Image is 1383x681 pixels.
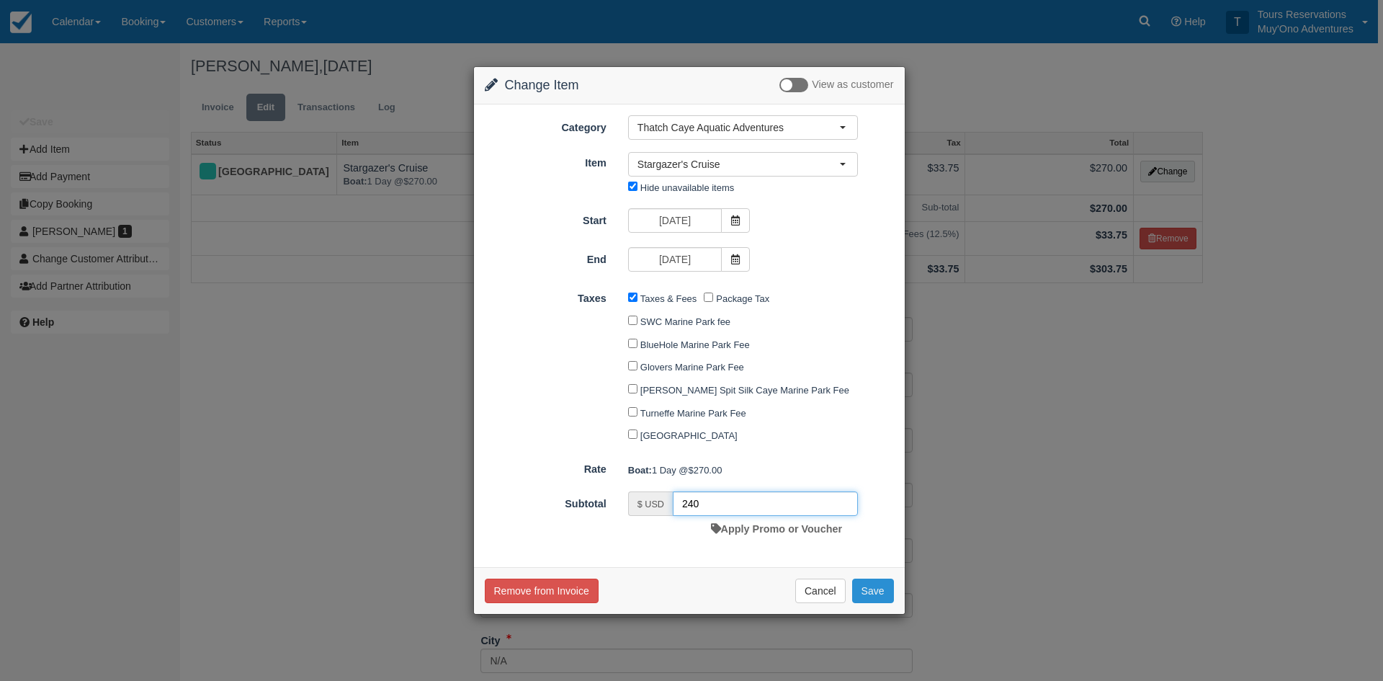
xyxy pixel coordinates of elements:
button: Cancel [795,579,846,603]
label: Glovers Marine Park Fee [640,362,744,373]
label: Rate [474,457,617,477]
strong: Boat [628,465,652,476]
label: Subtotal [474,491,617,512]
label: BlueHole Marine Park Fee [640,339,750,350]
label: [GEOGRAPHIC_DATA] [640,430,738,441]
label: Taxes & Fees [640,293,697,304]
button: Remove from Invoice [485,579,599,603]
button: Save [852,579,894,603]
label: Taxes [474,286,617,306]
label: End [474,247,617,267]
label: Package Tax [716,293,769,304]
button: Thatch Caye Aquatic Adventures [628,115,858,140]
label: Item [474,151,617,171]
span: Stargazer's Cruise [637,157,839,172]
small: $ USD [637,499,664,509]
label: [PERSON_NAME] Spit Silk Caye Marine Park Fee [640,385,849,396]
label: Start [474,208,617,228]
span: Thatch Caye Aquatic Adventures [637,120,839,135]
label: Turneffe Marine Park Fee [640,408,746,419]
span: Change Item [505,78,579,92]
div: 1 Day @ [617,458,905,482]
span: View as customer [812,79,893,91]
label: SWC Marine Park fee [640,316,730,327]
button: Stargazer's Cruise [628,152,858,177]
a: Apply Promo or Voucher [711,523,842,535]
span: $270.00 [689,465,722,476]
label: Hide unavailable items [640,182,734,193]
label: Category [474,115,617,135]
